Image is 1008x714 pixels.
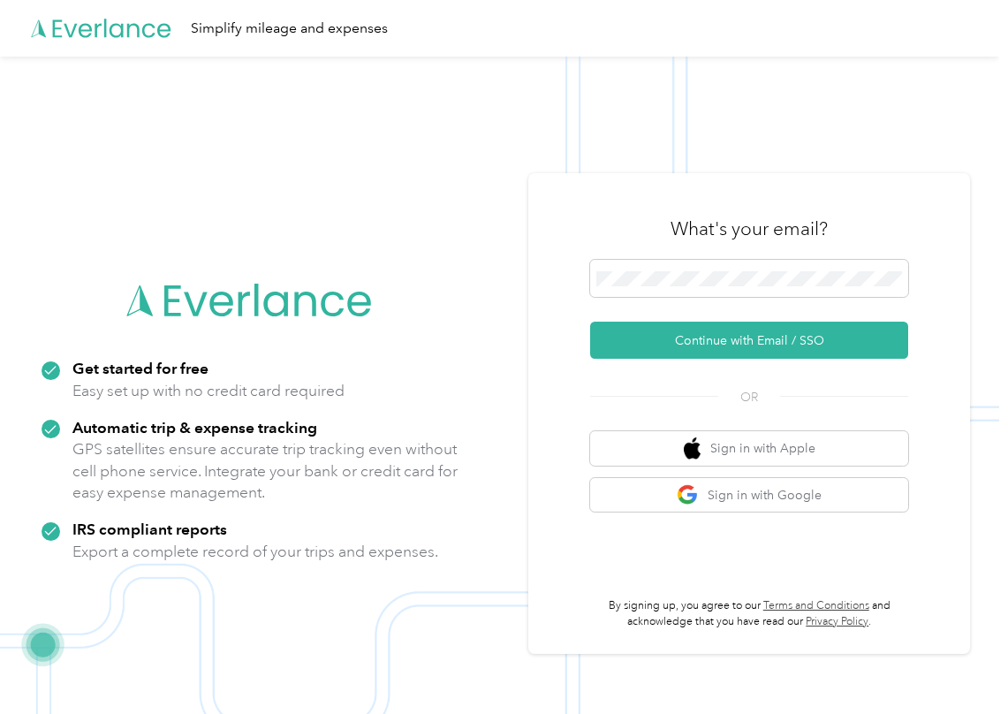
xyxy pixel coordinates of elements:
strong: Get started for free [72,359,208,377]
a: Privacy Policy [806,615,868,628]
span: OR [718,388,780,406]
strong: Automatic trip & expense tracking [72,418,317,437]
p: Export a complete record of your trips and expenses. [72,541,438,563]
a: Terms and Conditions [763,599,869,612]
button: google logoSign in with Google [590,478,908,513]
h3: What's your email? [671,216,828,241]
strong: IRS compliant reports [72,520,227,538]
button: Continue with Email / SSO [590,322,908,359]
p: Easy set up with no credit card required [72,380,345,402]
img: google logo [677,484,699,506]
img: apple logo [684,437,701,460]
p: By signing up, you agree to our and acknowledge that you have read our . [590,598,908,629]
iframe: Everlance-gr Chat Button Frame [909,615,1008,714]
button: apple logoSign in with Apple [590,431,908,466]
div: Simplify mileage and expenses [191,18,388,40]
p: GPS satellites ensure accurate trip tracking even without cell phone service. Integrate your bank... [72,438,459,504]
